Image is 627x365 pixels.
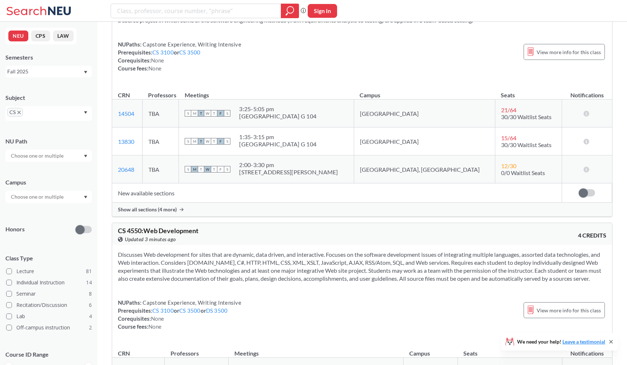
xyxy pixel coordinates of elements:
[84,71,87,74] svg: Dropdown arrow
[224,138,230,145] span: S
[142,155,179,183] td: TBA
[7,68,83,76] div: Fall 2025
[537,306,601,315] span: View more info for this class
[281,4,299,18] div: magnifying glass
[5,137,92,145] div: NU Path
[31,31,50,41] button: CPS
[191,110,198,117] span: M
[308,4,337,18] button: Sign In
[5,150,92,162] div: Dropdown arrow
[537,48,601,57] span: View more info for this class
[185,138,191,145] span: S
[179,49,201,56] a: CS 3500
[239,141,316,148] div: [GEOGRAPHIC_DATA] G 104
[84,155,87,158] svg: Dropdown arrow
[204,166,211,173] span: W
[6,323,92,332] label: Off-campus instruction
[84,111,87,114] svg: Dropdown arrow
[118,40,241,72] div: NUPaths: Prerequisites: or Corequisites: Course fees:
[118,166,134,173] a: 20648
[354,84,495,100] th: Campus
[354,100,495,127] td: [GEOGRAPHIC_DATA]
[562,84,612,100] th: Notifications
[142,299,241,306] span: Capstone Experience, Writing Intensive
[239,169,338,176] div: [STREET_ADDRESS][PERSON_NAME]
[354,127,495,155] td: [GEOGRAPHIC_DATA]
[152,49,174,56] a: CS 3100
[185,166,191,173] span: S
[501,141,552,148] span: 30/30 Waitlist Seats
[286,6,294,16] svg: magnifying glass
[112,183,562,203] td: New available sections
[211,138,217,145] span: T
[517,339,605,344] span: We need your help!
[191,138,198,145] span: M
[148,65,161,72] span: None
[562,338,605,345] a: Leave a testimonial
[89,290,92,298] span: 8
[5,350,92,359] p: Course ID Range
[501,162,516,169] span: 12 / 30
[165,342,229,358] th: Professors
[7,108,23,117] span: CSX to remove pill
[142,100,179,127] td: TBA
[217,166,224,173] span: F
[403,342,458,358] th: Campus
[84,196,87,199] svg: Dropdown arrow
[198,138,204,145] span: T
[198,110,204,117] span: T
[125,235,176,243] span: Updated 3 minutes ago
[89,324,92,332] span: 2
[5,254,92,262] span: Class Type
[501,169,545,176] span: 0/0 Waitlist Seats
[211,110,217,117] span: T
[198,166,204,173] span: T
[17,111,21,114] svg: X to remove pill
[501,134,516,141] span: 15 / 64
[239,161,338,169] div: 2:00 - 3:30 pm
[206,307,228,314] a: DS 3500
[118,299,241,330] div: NUPaths: Prerequisites: or or Corequisites: Course fees:
[224,110,230,117] span: S
[217,110,224,117] span: F
[151,315,164,322] span: None
[217,138,224,145] span: F
[578,231,606,239] span: 4 CREDITS
[142,41,241,48] span: Capstone Experience, Writing Intensive
[142,127,179,155] td: TBA
[229,342,403,358] th: Meetings
[354,155,495,183] td: [GEOGRAPHIC_DATA], [GEOGRAPHIC_DATA]
[224,166,230,173] span: S
[5,66,92,77] div: Fall 2025Dropdown arrow
[458,342,562,358] th: Seats
[239,105,316,113] div: 3:25 - 5:05 pm
[53,31,74,41] button: LAW
[118,251,606,283] section: Discusses Web development for sites that are dynamic, data driven, and interactive. Focuses on th...
[151,57,164,64] span: None
[5,106,92,121] div: CSX to remove pillDropdown arrow
[112,203,612,216] div: Show all sections (4 more)
[5,191,92,203] div: Dropdown arrow
[152,307,174,314] a: CS 3100
[7,151,68,160] input: Choose one or multiple
[5,225,25,234] p: Honors
[185,110,191,117] span: S
[5,178,92,186] div: Campus
[5,94,92,102] div: Subject
[5,53,92,61] div: Semesters
[148,323,161,330] span: None
[118,349,130,357] div: CRN
[501,106,516,113] span: 21 / 64
[7,192,68,201] input: Choose one or multiple
[86,267,92,275] span: 81
[118,110,134,117] a: 14504
[239,113,316,120] div: [GEOGRAPHIC_DATA] G 104
[89,301,92,309] span: 6
[179,307,201,314] a: CS 3500
[118,91,130,99] div: CRN
[118,206,177,213] span: Show all sections (4 more)
[142,84,179,100] th: Professors
[211,166,217,173] span: T
[495,84,562,100] th: Seats
[501,113,552,120] span: 30/30 Waitlist Seats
